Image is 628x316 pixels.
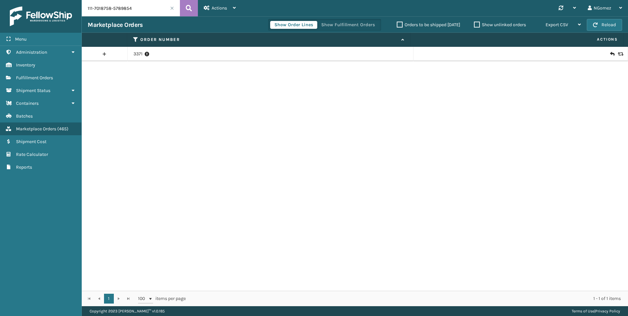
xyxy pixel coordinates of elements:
span: Reports [16,164,32,170]
span: Rate Calculator [16,152,48,157]
i: Create Return Label [610,51,614,57]
span: Actions [212,5,227,11]
div: | [572,306,620,316]
span: Shipment Status [16,88,50,93]
div: 1 - 1 of 1 items [195,295,621,302]
label: Order Number [140,37,398,43]
span: Actions [413,34,622,45]
button: Show Order Lines [270,21,317,29]
i: Replace [618,52,622,56]
span: items per page [138,294,186,304]
label: Show unlinked orders [474,22,526,28]
a: Privacy Policy [595,309,620,313]
span: Inventory [16,62,35,68]
p: Copyright 2023 [PERSON_NAME]™ v 1.0.185 [90,306,165,316]
button: Reload [587,19,622,31]
span: Menu [15,36,26,42]
span: Fulfillment Orders [16,75,53,81]
img: logo [10,7,72,26]
span: Marketplace Orders [16,126,56,132]
button: Show Fulfillment Orders [317,21,379,29]
span: ( 465 ) [57,126,68,132]
h3: Marketplace Orders [88,21,143,29]
span: 100 [138,295,148,302]
span: Containers [16,101,39,106]
a: 1 [104,294,114,304]
a: 3371 [133,51,143,57]
span: Administration [16,49,47,55]
span: Export CSV [546,22,568,28]
a: Terms of Use [572,309,594,313]
label: Orders to be shipped [DATE] [397,22,460,28]
span: Batches [16,113,33,119]
span: Shipment Cost [16,139,46,144]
